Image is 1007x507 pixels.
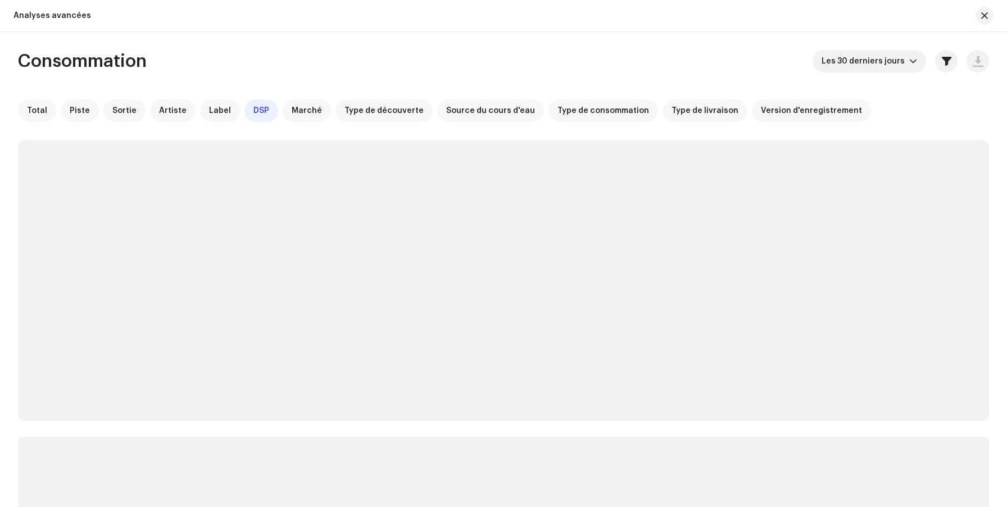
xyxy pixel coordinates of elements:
span: Version d'enregistrement [761,106,862,115]
span: Marché [292,106,322,115]
div: dropdown trigger [909,50,917,73]
span: Type de découverte [344,106,424,115]
span: Source du cours d'eau [446,106,535,115]
span: Type de consommation [557,106,649,115]
span: Type de livraison [672,106,738,115]
span: DSP [253,106,269,115]
span: Label [209,106,231,115]
span: Les 30 derniers jours [822,50,909,73]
